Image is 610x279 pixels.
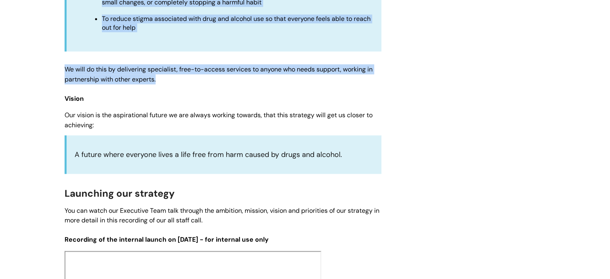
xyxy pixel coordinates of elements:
span: To reduce stigma associated with drug and alcohol use so that everyone feels able to reach out fo... [102,14,371,32]
span: Vision [65,94,84,103]
span: Launching our strategy [65,187,175,200]
span: Recording of the internal launch on [DATE] - for internal use only [65,235,269,244]
p: A future where everyone lives a life free from harm caused by drugs and alcohol. [75,148,373,161]
span: You can watch our Executive Team talk through the ambition, mission, vision and priorities of our... [65,206,379,225]
span: We will do this by delivering specialist, free-to-access services to anyone who needs support, wo... [65,65,373,83]
span: Our vision is the aspirational future we are always working towards, that this strategy will get ... [65,111,373,129]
